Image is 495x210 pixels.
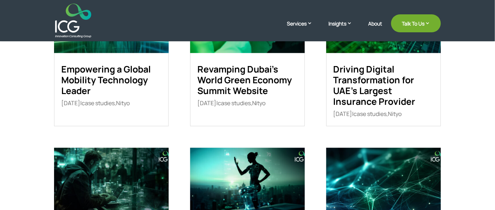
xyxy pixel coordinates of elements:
[218,99,251,107] a: case studies
[55,4,91,38] img: ICG
[82,99,115,107] a: case studies
[333,110,352,118] span: [DATE]
[376,132,495,210] iframe: Chat Widget
[328,20,359,38] a: Insights
[368,21,382,38] a: About
[197,99,216,107] span: [DATE]
[333,111,434,117] p: | ,
[197,63,292,97] a: Revamping Dubai’s World Green Economy Summit Website
[252,99,266,107] a: Nityo
[61,100,162,107] p: | ,
[61,99,80,107] span: [DATE]
[79,42,121,47] div: Keywords by Traffic
[61,63,151,97] a: Empowering a Global Mobility Technology Leader
[333,63,415,108] a: Driving Digital Transformation for UAE’s Largest Insurance Provider
[388,110,402,118] a: Nityo
[116,99,130,107] a: Nityo
[391,14,441,32] a: Talk To Us
[197,100,298,107] p: | ,
[287,20,319,38] a: Services
[354,110,387,118] a: case studies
